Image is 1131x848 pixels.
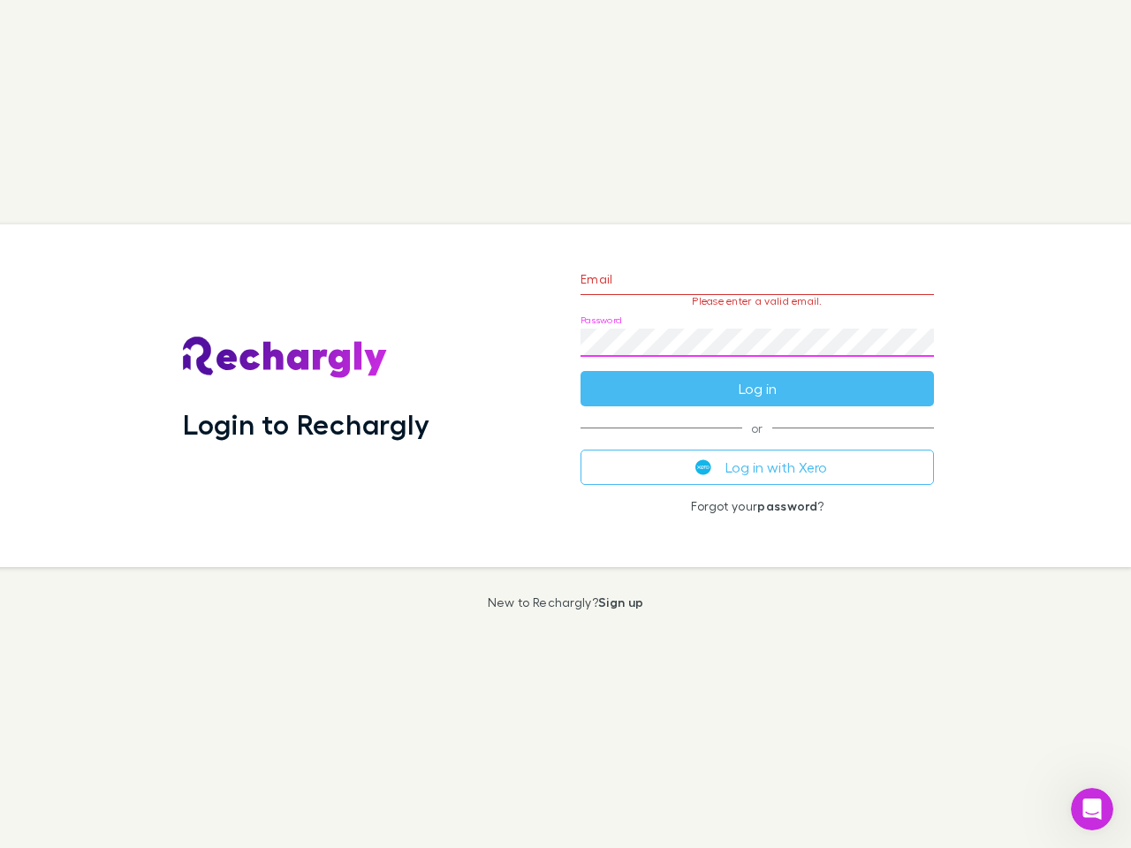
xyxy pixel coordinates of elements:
[581,295,934,307] p: Please enter a valid email.
[183,407,429,441] h1: Login to Rechargly
[581,450,934,485] button: Log in with Xero
[757,498,817,513] a: password
[581,371,934,406] button: Log in
[581,314,622,327] label: Password
[581,499,934,513] p: Forgot your ?
[598,594,643,609] a: Sign up
[488,595,644,609] p: New to Rechargly?
[695,459,711,475] img: Xero's logo
[1071,788,1113,830] iframe: Intercom live chat
[183,337,388,379] img: Rechargly's Logo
